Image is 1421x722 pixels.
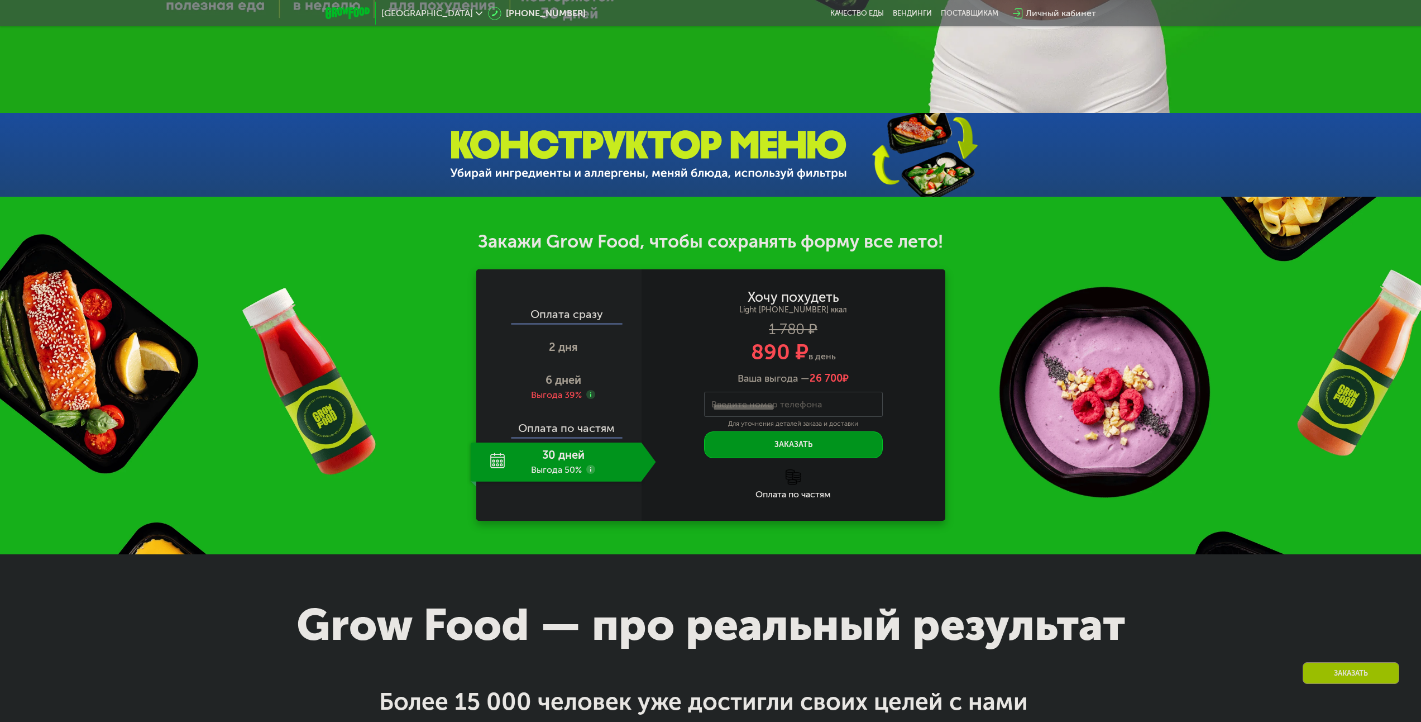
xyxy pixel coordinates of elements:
a: Качество еды [830,9,884,18]
div: Ваша выгода — [642,373,945,385]
span: в день [808,351,836,362]
div: Оплата сразу [477,308,642,323]
div: Хочу похудеть [748,291,839,303]
span: 26 700 [810,372,843,384]
img: l6xcnZfty9opOoJh.png [786,469,801,485]
div: 1 780 ₽ [642,324,945,336]
span: 2 дня [549,340,578,354]
div: Light [PHONE_NUMBER] ккал [642,305,945,315]
div: Более 15 000 человек уже достигли своих целей с нами [379,683,1042,720]
div: Выгода 39% [531,389,582,401]
div: Заказать [1303,662,1399,684]
span: 6 дней [546,373,581,387]
div: Оплата по частям [642,490,945,499]
div: Личный кабинет [1026,7,1096,20]
div: Оплата по частям [477,411,642,437]
label: Введите номер телефона [711,401,822,407]
span: ₽ [810,373,849,385]
span: [GEOGRAPHIC_DATA] [381,9,473,18]
button: Заказать [704,431,883,458]
span: 890 ₽ [751,339,808,365]
div: поставщикам [941,9,998,18]
div: Grow Food — про реальный результат [263,591,1158,659]
a: Вендинги [893,9,932,18]
a: [PHONE_NUMBER] [488,7,586,20]
div: Для уточнения деталей заказа и доставки [704,420,883,429]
